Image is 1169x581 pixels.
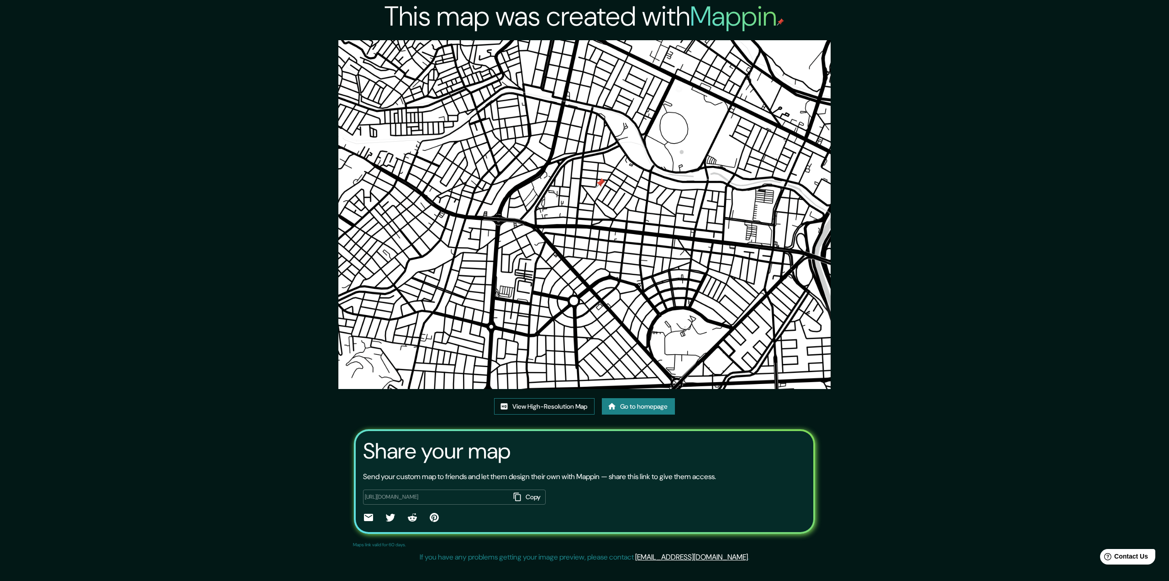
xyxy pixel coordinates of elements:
[494,398,595,415] a: View High-Resolution Map
[420,552,749,563] p: If you have any problems getting your image preview, please contact .
[1088,545,1159,571] iframe: Help widget launcher
[353,541,406,548] p: Maps link valid for 60 days.
[510,490,546,505] button: Copy
[602,398,675,415] a: Go to homepage
[777,18,784,26] img: mappin-pin
[635,552,748,562] a: [EMAIL_ADDRESS][DOMAIN_NAME]
[338,40,831,389] img: created-map
[363,471,716,482] p: Send your custom map to friends and let them design their own with Mappin — share this link to gi...
[363,438,511,464] h3: Share your map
